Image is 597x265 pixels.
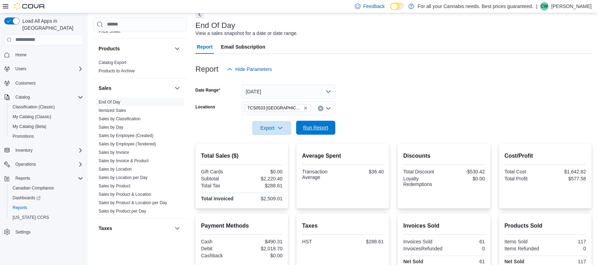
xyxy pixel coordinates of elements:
div: Items Sold [504,239,544,244]
h2: Taxes [302,222,383,230]
button: Customers [1,78,86,88]
button: Run Report [296,121,335,135]
a: My Catalog (Classic) [10,113,54,121]
h2: Payment Methods [201,222,282,230]
button: Inventory [1,145,86,155]
span: TCS0533 [GEOGRAPHIC_DATA] [247,105,302,112]
div: InvoicesRefunded [403,246,443,251]
span: Operations [15,162,36,167]
p: | [536,2,537,10]
h3: Taxes [99,225,112,232]
span: Sales by Product per Day [99,208,146,214]
div: $288.61 [243,183,282,188]
strong: Total Invoiced [201,196,233,201]
div: Pricing [93,27,187,38]
h3: Report [195,65,218,73]
div: Sales [93,98,187,218]
div: $1,642.82 [546,169,586,174]
div: Debit [201,246,240,251]
button: Reports [13,174,33,182]
h2: Discounts [403,152,484,160]
button: Reports [1,173,86,183]
span: Classification (Classic) [10,103,83,111]
span: Inventory [13,146,83,155]
span: Dashboards [10,194,83,202]
div: Subtotal [201,176,240,181]
div: Cashback [201,253,240,258]
span: End Of Day [99,99,120,105]
span: Customers [13,79,83,87]
div: Loyalty Redemptions [403,176,443,187]
span: My Catalog (Beta) [10,122,83,131]
button: Export [252,121,291,135]
label: Date Range [195,87,220,93]
h2: Cost/Profit [504,152,586,160]
div: $490.31 [243,239,282,244]
span: Load All Apps in [GEOGRAPHIC_DATA] [20,17,83,31]
a: Sales by Classification [99,116,141,121]
span: Price Sheet [99,29,120,34]
span: Email Subscription [221,40,265,54]
a: Classification (Classic) [10,103,58,111]
div: Items Refunded [504,246,544,251]
span: Settings [13,227,83,236]
a: My Catalog (Beta) [10,122,49,131]
span: Sales by Invoice & Product [99,158,149,164]
a: Sales by Location per Day [99,175,148,180]
div: Total Discount [403,169,443,174]
span: Products to Archive [99,68,135,74]
div: View a sales snapshot for a date or date range. [195,30,298,37]
strong: Net Sold [403,259,423,264]
button: Remove TCS0533 Richmond from selection in this group [303,106,308,110]
a: Customers [13,79,38,87]
span: Run Report [303,124,328,131]
span: Sales by Employee (Tendered) [99,141,156,147]
a: Home [13,51,29,59]
div: Transaction Average [302,169,341,180]
a: Sales by Location [99,167,132,172]
img: Cova [14,3,45,10]
div: HST [302,239,341,244]
button: Users [13,65,29,73]
button: Products [99,45,172,52]
a: Sales by Product & Location per Day [99,200,167,205]
div: $2,509.01 [243,196,282,201]
a: Promotions [10,132,37,141]
button: [DATE] [242,85,335,99]
button: Hide Parameters [224,62,275,76]
div: -$530.42 [445,169,485,174]
button: Catalog [13,93,33,101]
div: 0 [546,246,586,251]
button: Taxes [173,224,181,232]
span: Users [15,66,26,72]
span: Report [197,40,213,54]
a: Catalog Export [99,60,126,65]
div: 61 [445,239,485,244]
div: Chris Wood [540,2,548,10]
button: My Catalog (Classic) [7,112,86,122]
button: Clear input [318,106,323,111]
button: Promotions [7,131,86,141]
div: $36.40 [344,169,384,174]
button: Sales [99,85,172,92]
span: Sales by Employee (Created) [99,133,153,138]
span: My Catalog (Classic) [13,114,51,120]
div: Products [93,58,187,78]
span: Home [15,52,27,58]
span: Sales by Classification [99,116,141,122]
button: Next [195,10,204,19]
span: Settings [15,229,30,235]
div: Total Cost [504,169,544,174]
a: Settings [13,228,33,236]
div: $288.61 [344,239,384,244]
p: For all your Cannabis needs. Best prices guaranteed. [417,2,533,10]
span: [US_STATE] CCRS [13,215,49,220]
span: Reports [13,205,27,210]
a: Reports [10,203,30,212]
button: Products [173,44,181,53]
button: My Catalog (Beta) [7,122,86,131]
span: Operations [13,160,83,169]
